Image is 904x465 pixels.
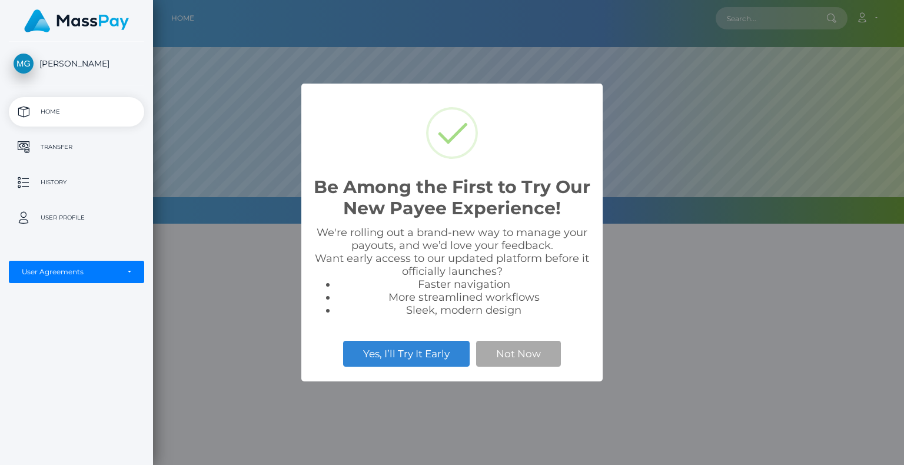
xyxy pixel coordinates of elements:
div: We're rolling out a brand-new way to manage your payouts, and we’d love your feedback. Want early... [313,226,591,317]
h2: Be Among the First to Try Our New Payee Experience! [313,177,591,219]
p: Transfer [14,138,139,156]
div: User Agreements [22,267,118,277]
li: More streamlined workflows [337,291,591,304]
p: User Profile [14,209,139,227]
li: Sleek, modern design [337,304,591,317]
button: Yes, I’ll Try It Early [343,341,470,367]
p: Home [14,103,139,121]
p: History [14,174,139,191]
img: MassPay [24,9,129,32]
button: Not Now [476,341,561,367]
li: Faster navigation [337,278,591,291]
span: [PERSON_NAME] [9,58,144,69]
button: User Agreements [9,261,144,283]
